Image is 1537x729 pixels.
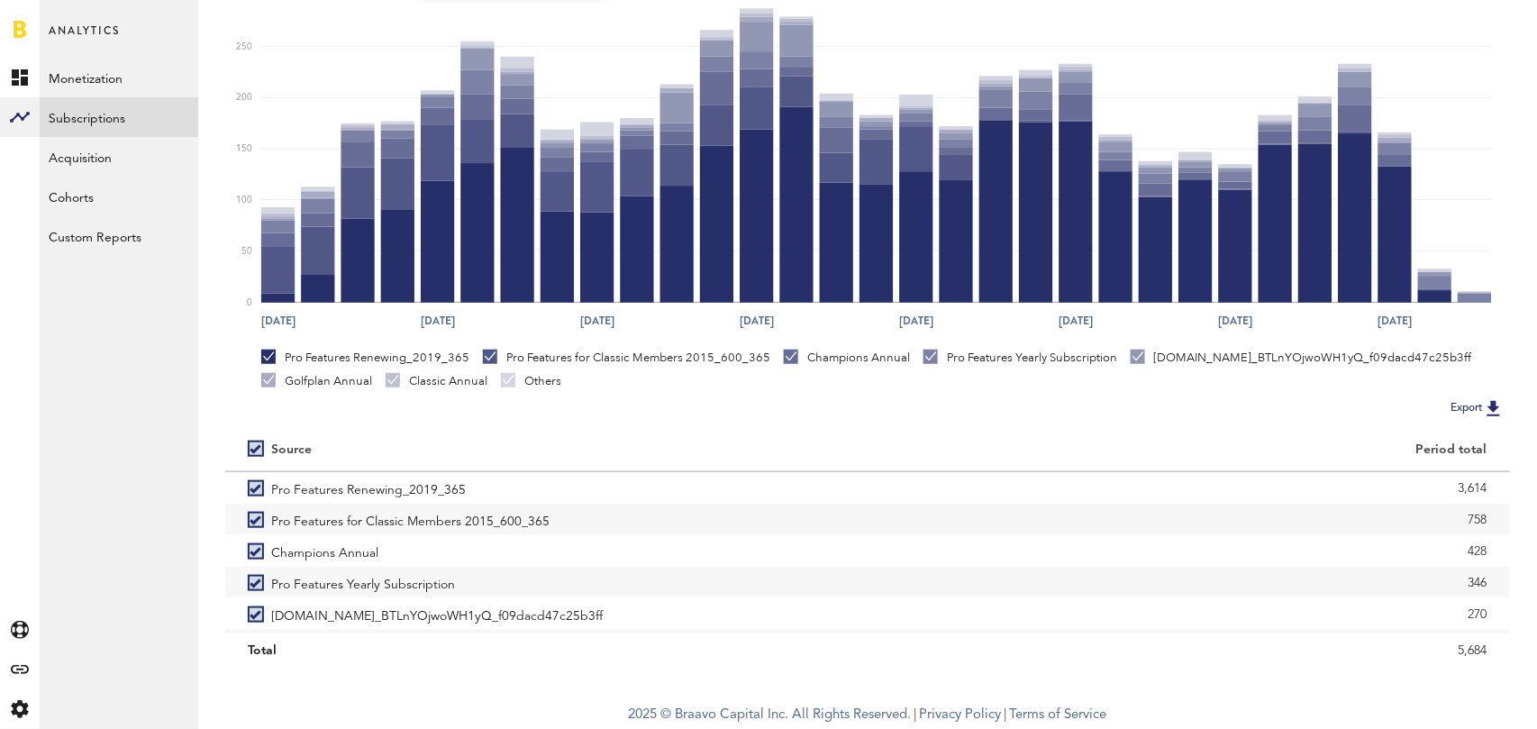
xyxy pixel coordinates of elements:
span: Pro Features for Classic Members 2015_600_365 [271,504,550,535]
a: Privacy Policy [920,708,1002,722]
a: Cohorts [40,177,198,216]
span: Analytics [49,20,120,58]
text: [DATE] [1378,314,1412,330]
div: Source [271,442,312,458]
div: 3,614 [890,475,1487,502]
div: Champions Annual [784,350,910,366]
text: 0 [247,298,252,307]
span: Pro Features Renewing_2019_365 [271,472,466,504]
div: 64 [890,633,1487,660]
button: Export [1446,396,1510,420]
a: Terms of Service [1010,708,1107,722]
span: 2025 © Braavo Capital Inc. All Rights Reserved. [629,702,912,729]
a: Subscriptions [40,97,198,137]
text: 100 [236,196,252,205]
div: Period total [890,442,1487,458]
text: 200 [236,94,252,103]
text: [DATE] [899,314,933,330]
a: Custom Reports [40,216,198,256]
text: 250 [236,42,252,51]
div: Classic Annual [386,373,487,389]
div: 428 [890,538,1487,565]
div: [DOMAIN_NAME]_BTLnYOjwoWH1yQ_f09dacd47c25b3ff [1131,350,1472,366]
div: Pro Features Renewing_2019_365 [261,350,469,366]
div: Pro Features for Classic Members 2015_600_365 [483,350,770,366]
text: [DATE] [1059,314,1093,330]
text: [DATE] [261,314,296,330]
text: [DATE] [1218,314,1252,330]
text: [DATE] [580,314,614,330]
text: [DATE] [740,314,774,330]
span: Pro Features Yearly Subscription [271,567,455,598]
div: 758 [890,506,1487,533]
img: Export [1483,397,1505,419]
div: 346 [890,570,1487,597]
text: 150 [236,145,252,154]
span: Support [38,13,103,29]
div: 5,684 [890,637,1487,664]
div: Pro Features Yearly Subscription [923,350,1117,366]
a: Monetization [40,58,198,97]
div: Golfplan Annual [261,373,372,389]
a: Acquisition [40,137,198,177]
div: Total [248,637,845,664]
span: Golfplan Annual [271,630,362,661]
div: 270 [890,601,1487,628]
text: 50 [241,247,252,256]
span: Champions Annual [271,535,378,567]
span: [DOMAIN_NAME]_BTLnYOjwoWH1yQ_f09dacd47c25b3ff [271,598,603,630]
text: [DATE] [421,314,455,330]
div: Others [501,373,561,389]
